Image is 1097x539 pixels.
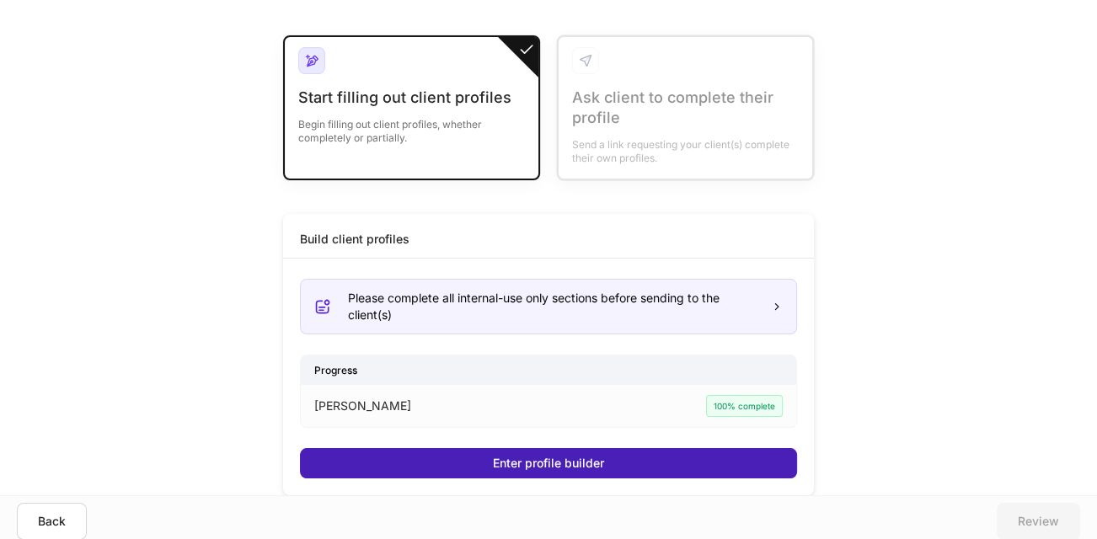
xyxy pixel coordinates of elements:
div: Please complete all internal-use only sections before sending to the client(s) [348,290,757,323]
div: Back [38,515,66,527]
div: Enter profile builder [493,457,604,469]
div: 100% complete [706,395,783,417]
div: Build client profiles [300,231,409,248]
div: Progress [301,355,796,385]
button: Enter profile builder [300,448,797,478]
p: [PERSON_NAME] [314,398,411,414]
div: Start filling out client profiles [298,88,525,108]
div: Begin filling out client profiles, whether completely or partially. [298,108,525,145]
